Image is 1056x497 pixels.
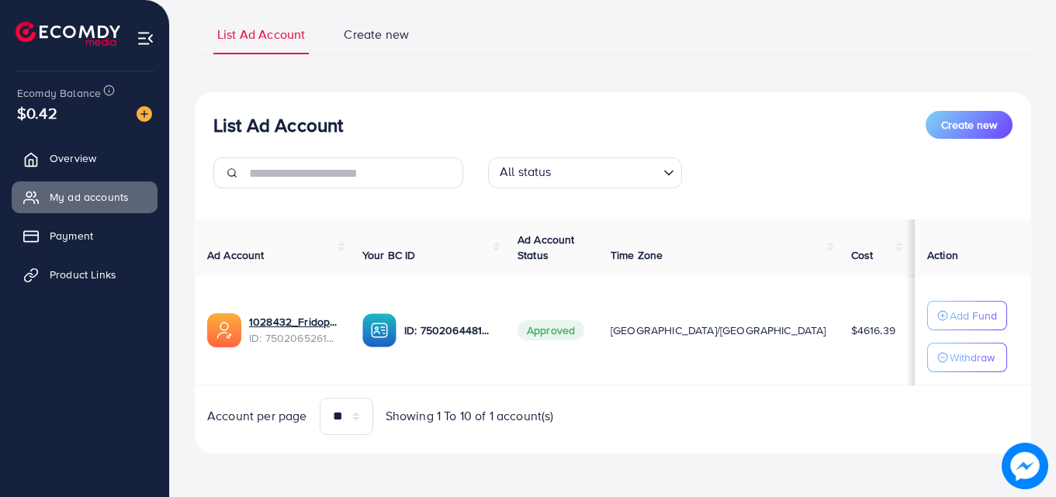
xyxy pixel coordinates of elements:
[950,306,997,325] p: Add Fund
[927,301,1007,330] button: Add Fund
[17,102,57,124] span: $0.42
[518,320,584,340] span: Approved
[12,143,158,174] a: Overview
[362,247,416,263] span: Your BC ID
[217,26,305,43] span: List Ad Account
[50,228,93,243] span: Payment
[249,314,338,346] div: <span class='underline'>1028432_Fridopk_1746710685981</span></br>7502065261961756689
[249,314,338,330] a: 1028432_Fridopk_1746710685981
[518,232,575,263] span: Ad Account Status
[927,247,958,263] span: Action
[207,313,241,347] img: ic-ads-acc.e4c84228.svg
[362,313,396,347] img: ic-ba-acc.ded83a64.svg
[16,22,120,46] img: logo
[50,150,96,166] span: Overview
[1002,443,1048,489] img: image
[497,160,555,185] span: All status
[50,189,129,205] span: My ad accounts
[404,321,493,340] p: ID: 7502064481338408978
[137,106,152,122] img: image
[927,343,1007,372] button: Withdraw
[207,407,307,425] span: Account per page
[386,407,554,425] span: Showing 1 To 10 of 1 account(s)
[137,29,154,47] img: menu
[926,111,1013,139] button: Create new
[950,348,995,367] p: Withdraw
[12,220,158,251] a: Payment
[249,330,338,346] span: ID: 7502065261961756689
[611,323,826,338] span: [GEOGRAPHIC_DATA]/[GEOGRAPHIC_DATA]
[344,26,409,43] span: Create new
[12,181,158,212] a: My ad accounts
[50,267,116,282] span: Product Links
[611,247,663,263] span: Time Zone
[556,160,657,185] input: Search for option
[851,323,895,338] span: $4616.39
[17,85,101,101] span: Ecomdy Balance
[851,247,874,263] span: Cost
[12,259,158,290] a: Product Links
[941,117,997,133] span: Create new
[488,157,682,188] div: Search for option
[213,114,343,136] h3: List Ad Account
[207,247,265,263] span: Ad Account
